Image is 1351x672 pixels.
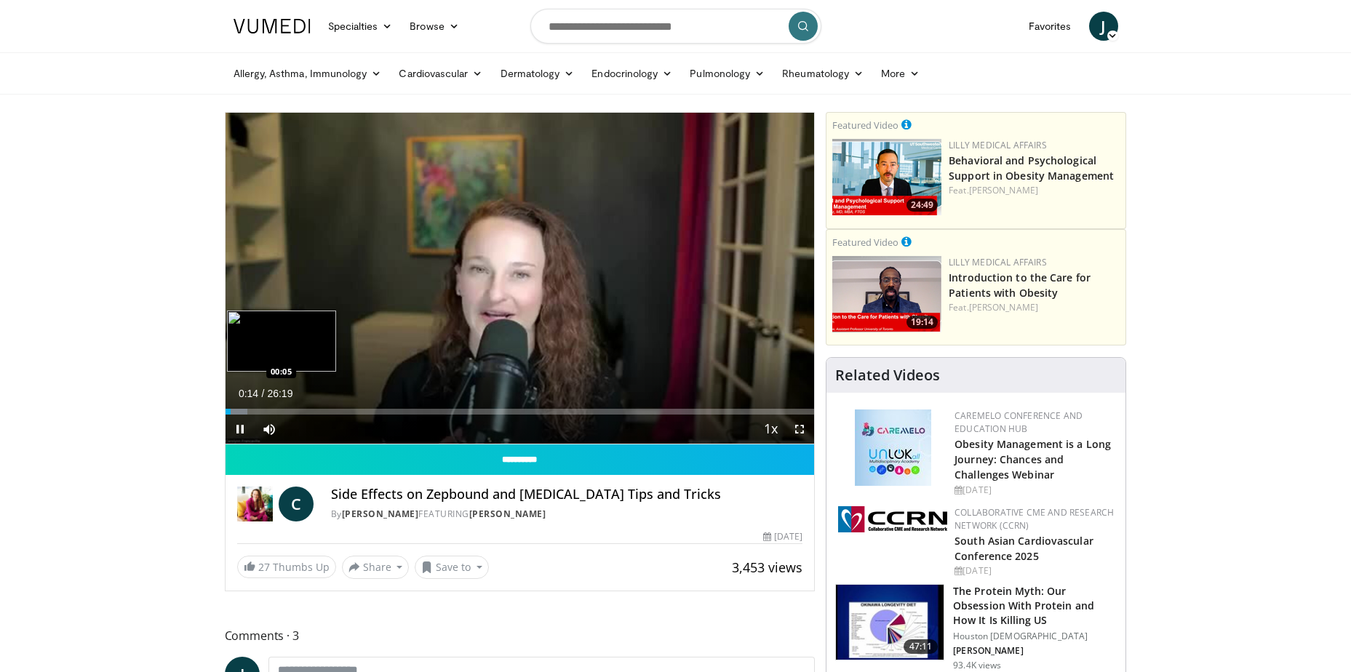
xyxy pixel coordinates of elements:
a: More [872,59,928,88]
a: 24:49 [832,139,941,215]
a: J [1089,12,1118,41]
div: By FEATURING [331,508,802,521]
a: [PERSON_NAME] [469,508,546,520]
a: Allergy, Asthma, Immunology [225,59,391,88]
small: Featured Video [832,236,898,249]
a: C [279,487,314,521]
button: Mute [255,415,284,444]
span: 24:49 [906,199,938,212]
div: [DATE] [955,564,1114,577]
a: Introduction to the Care for Patients with Obesity [949,271,1091,300]
a: Lilly Medical Affairs [949,256,1047,268]
span: / [262,388,265,399]
a: Pulmonology [681,59,773,88]
video-js: Video Player [226,113,815,444]
img: 45df64a9-a6de-482c-8a90-ada250f7980c.png.150x105_q85_autocrop_double_scale_upscale_version-0.2.jpg [855,409,931,486]
a: Behavioral and Psychological Support in Obesity Management [949,153,1114,183]
a: 19:14 [832,256,941,332]
img: acc2e291-ced4-4dd5-b17b-d06994da28f3.png.150x105_q85_crop-smart_upscale.png [832,256,941,332]
img: image.jpeg [227,311,336,372]
a: Browse [401,12,468,41]
span: 47:11 [904,639,938,654]
a: Obesity Management is a Long Journey: Chances and Challenges Webinar [955,437,1111,481]
a: [PERSON_NAME] [969,184,1038,196]
p: 93.4K views [953,660,1001,671]
button: Playback Rate [756,415,785,444]
a: 27 Thumbs Up [237,556,336,578]
a: Rheumatology [773,59,872,88]
button: Share [342,556,410,579]
p: [PERSON_NAME] [953,645,1117,657]
a: Favorites [1020,12,1080,41]
div: Feat. [949,301,1120,314]
p: Houston [DEMOGRAPHIC_DATA] [953,631,1117,642]
span: 26:19 [267,388,292,399]
a: CaReMeLO Conference and Education Hub [955,409,1083,435]
span: 27 [258,560,270,574]
button: Save to [415,556,489,579]
a: [PERSON_NAME] [969,301,1038,313]
span: Comments 3 [225,626,816,645]
div: [DATE] [955,484,1114,497]
h4: Related Videos [835,367,940,384]
img: ba3304f6-7838-4e41-9c0f-2e31ebde6754.png.150x105_q85_crop-smart_upscale.png [832,139,941,215]
a: Cardiovascular [390,59,491,88]
a: Endocrinology [583,59,681,88]
a: Lilly Medical Affairs [949,139,1047,151]
div: Feat. [949,184,1120,197]
a: [PERSON_NAME] [342,508,419,520]
a: Dermatology [492,59,583,88]
div: [DATE] [763,530,802,543]
span: 19:14 [906,316,938,329]
h4: Side Effects on Zepbound and [MEDICAL_DATA] Tips and Tricks [331,487,802,503]
a: South Asian Cardiovascular Conference 2025 [955,534,1093,563]
img: Dr. Carolynn Francavilla [237,487,273,521]
span: 3,453 views [732,559,802,576]
small: Featured Video [832,119,898,132]
span: 0:14 [239,388,258,399]
a: Collaborative CME and Research Network (CCRN) [955,506,1114,532]
img: a04ee3ba-8487-4636-b0fb-5e8d268f3737.png.150x105_q85_autocrop_double_scale_upscale_version-0.2.png [838,506,947,532]
input: Search topics, interventions [530,9,821,44]
div: Progress Bar [226,409,815,415]
button: Fullscreen [785,415,814,444]
a: 47:11 The Protein Myth: Our Obsession With Protein and How It Is Killing US Houston [DEMOGRAPHIC_... [835,584,1117,671]
img: b7b8b05e-5021-418b-a89a-60a270e7cf82.150x105_q85_crop-smart_upscale.jpg [836,585,944,660]
h3: The Protein Myth: Our Obsession With Protein and How It Is Killing US [953,584,1117,628]
img: VuMedi Logo [234,19,311,33]
a: Specialties [319,12,402,41]
button: Pause [226,415,255,444]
